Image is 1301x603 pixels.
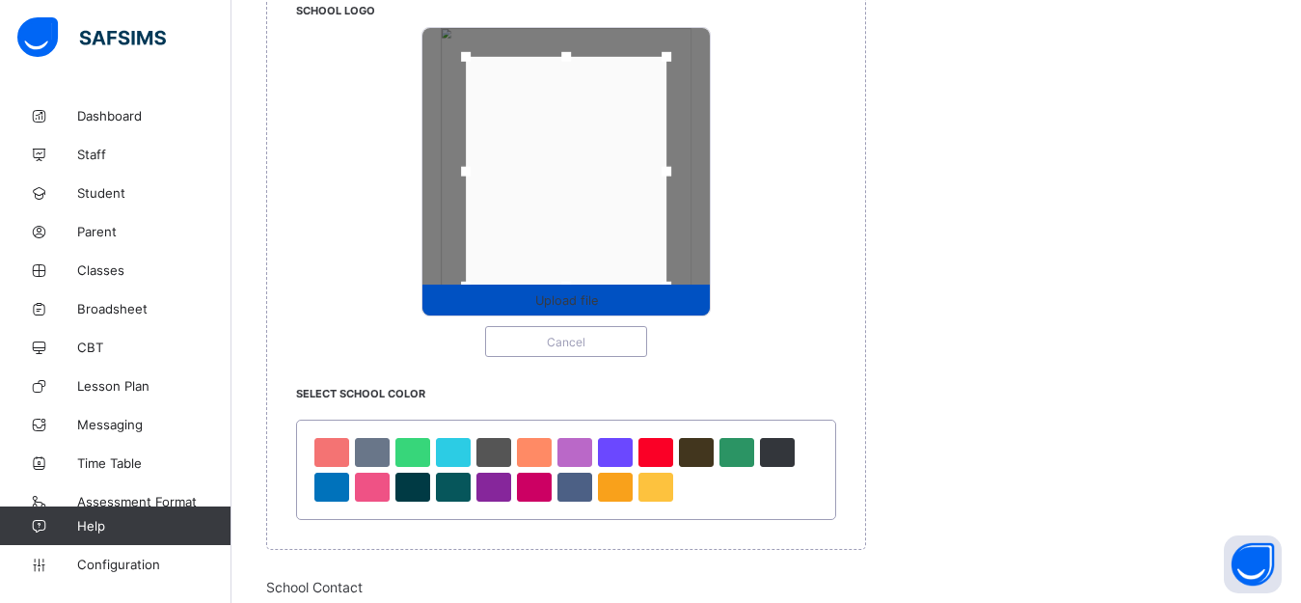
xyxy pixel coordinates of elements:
span: Upload file [535,293,598,308]
span: Cancel [501,335,632,349]
span: Student [77,185,231,201]
button: Open asap [1224,535,1282,593]
span: Messaging [77,417,231,432]
span: Assessment Format [77,494,231,509]
span: Broadsheet [77,301,231,316]
span: Help [77,518,230,534]
span: Dashboard [77,108,231,123]
span: Select School Color [296,387,425,400]
span: Parent [77,224,231,239]
img: safsims [17,17,166,58]
span: Classes [77,262,231,278]
span: Staff [77,147,231,162]
span: Lesson Plan [77,378,231,394]
span: Time Table [77,455,231,471]
span: School Logo [296,4,375,17]
span: School Contact [266,579,866,595]
span: CBT [77,340,231,355]
span: Configuration [77,557,230,572]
